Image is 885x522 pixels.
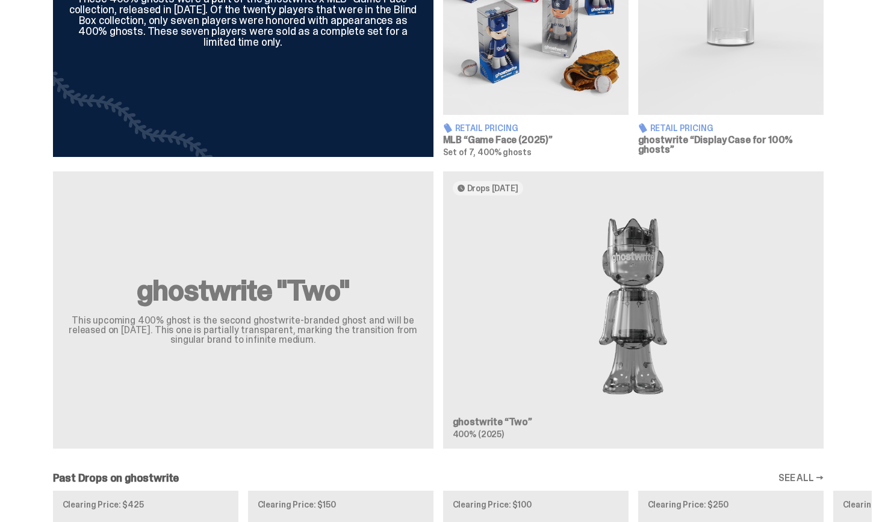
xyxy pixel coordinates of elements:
[778,473,824,483] a: SEE ALL →
[638,135,824,155] h3: ghostwrite “Display Case for 100% ghosts”
[453,429,504,440] span: 400% (2025)
[67,316,419,345] p: This upcoming 400% ghost is the second ghostwrite-branded ghost and will be released on [DATE]. T...
[63,500,229,509] p: Clearing Price: $425
[648,500,814,509] p: Clearing Price: $250
[443,135,629,145] h3: MLB “Game Face (2025)”
[53,473,179,484] h2: Past Drops on ghostwrite
[453,417,814,427] h3: ghostwrite “Two”
[258,500,424,509] p: Clearing Price: $150
[650,124,713,132] span: Retail Pricing
[67,276,419,305] h2: ghostwrite "Two"
[443,147,532,158] span: Set of 7, 400% ghosts
[467,183,518,193] span: Drops [DATE]
[455,124,518,132] span: Retail Pricing
[453,500,619,509] p: Clearing Price: $100
[453,205,814,408] img: Two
